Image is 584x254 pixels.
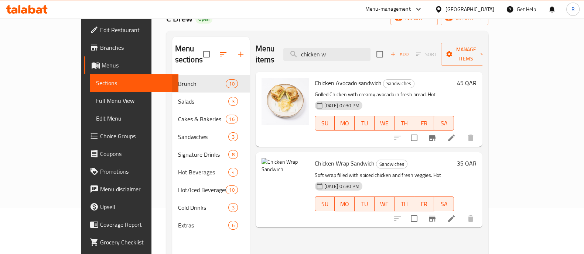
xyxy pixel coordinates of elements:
[447,14,482,23] span: export
[414,196,434,211] button: FR
[96,114,173,123] span: Edit Menu
[375,116,395,131] button: WE
[397,118,411,129] span: TH
[195,15,212,24] div: Open
[228,203,238,212] div: items
[172,146,250,163] div: Signature Drinks8
[90,109,178,127] a: Edit Menu
[199,46,214,62] span: Select all sections
[335,116,355,131] button: MO
[355,116,375,131] button: TU
[447,214,456,223] a: Edit menu item
[457,158,477,168] h6: 35 QAR
[232,45,250,63] button: Add section
[178,79,226,88] span: Brunch
[375,196,395,211] button: WE
[84,127,178,145] a: Choice Groups
[358,118,372,129] span: TU
[228,221,238,230] div: items
[178,150,229,159] span: Signature Drinks
[395,196,414,211] button: TH
[172,128,250,146] div: Sandwiches3
[378,118,392,129] span: WE
[389,50,409,59] span: Add
[376,160,407,168] span: Sandwiches
[434,196,454,211] button: SA
[338,199,352,209] span: MO
[457,78,477,88] h6: 45 QAR
[175,43,203,65] h2: Menu sections
[178,221,229,230] span: Extras
[84,180,178,198] a: Menu disclaimer
[434,116,454,131] button: SA
[315,171,454,180] p: Soft wrap filled with spiced chicken and fresh veggies. Hot
[228,97,238,106] div: items
[406,130,422,146] span: Select to update
[228,168,238,177] div: items
[437,118,451,129] span: SA
[178,97,229,106] span: Salads
[84,39,178,56] a: Branches
[172,199,250,216] div: Cold Drinks3
[318,118,332,129] span: SU
[462,210,479,227] button: delete
[172,110,250,128] div: Cakes & Bakeries16
[102,61,173,70] span: Menus
[195,16,212,22] span: Open
[437,199,451,209] span: SA
[226,187,237,194] span: 10
[84,233,178,251] a: Grocery Checklist
[178,203,229,212] span: Cold Drinks
[84,163,178,180] a: Promotions
[100,202,173,211] span: Upsell
[229,204,237,211] span: 3
[172,72,250,237] nav: Menu sections
[178,132,229,141] span: Sandwiches
[262,158,309,205] img: Chicken Wrap Sandwich
[256,43,275,65] h2: Menu items
[178,115,226,123] span: Cakes & Bakeries
[90,92,178,109] a: Full Menu View
[358,199,372,209] span: TU
[423,210,441,227] button: Branch-specific-item
[178,185,226,194] div: Hot/Iced Beverages
[229,151,237,158] span: 8
[417,199,431,209] span: FR
[396,14,432,23] span: import
[172,181,250,199] div: Hot/Iced Beverages10
[383,79,414,88] span: Sandwiches
[100,132,173,140] span: Choice Groups
[445,5,494,13] div: [GEOGRAPHIC_DATA]
[228,132,238,141] div: items
[90,74,178,92] a: Sections
[228,150,238,159] div: items
[462,129,479,147] button: delete
[387,49,411,60] button: Add
[318,199,332,209] span: SU
[84,145,178,163] a: Coupons
[178,168,229,177] span: Hot Beverages
[100,167,173,176] span: Promotions
[229,222,237,229] span: 6
[100,238,173,247] span: Grocery Checklist
[283,48,370,61] input: search
[423,129,441,147] button: Branch-specific-item
[100,149,173,158] span: Coupons
[315,116,335,131] button: SU
[338,118,352,129] span: MO
[395,116,414,131] button: TH
[411,49,441,60] span: Select section first
[447,45,485,63] span: Manage items
[441,43,491,66] button: Manage items
[229,169,237,176] span: 4
[365,5,411,14] div: Menu-management
[262,78,309,125] img: Chicken Avocado sandwich
[321,102,362,109] span: [DATE] 07:30 PM
[414,116,434,131] button: FR
[100,185,173,194] span: Menu disclaimer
